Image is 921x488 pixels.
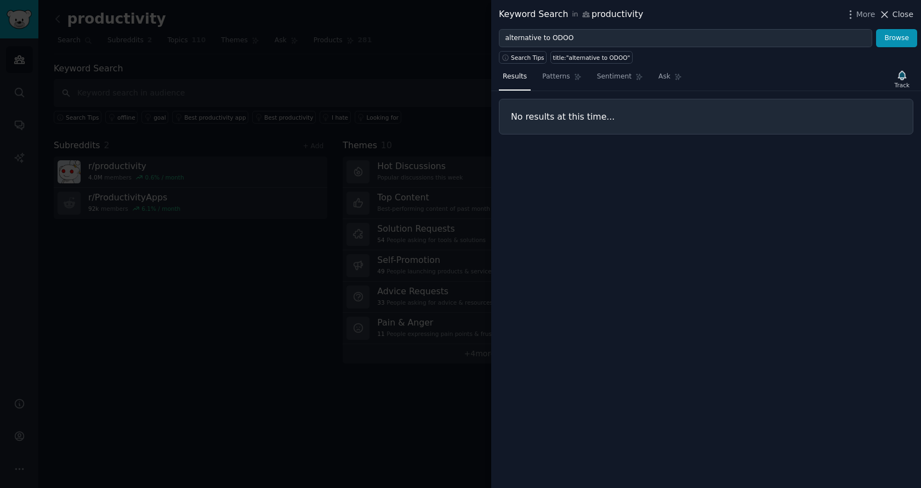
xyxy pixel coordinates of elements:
[499,51,547,64] button: Search Tips
[879,9,913,20] button: Close
[553,54,630,61] div: title:"alternative to ODOO"
[895,81,909,89] div: Track
[658,72,670,82] span: Ask
[856,9,875,20] span: More
[511,54,544,61] span: Search Tips
[593,68,647,91] a: Sentiment
[891,68,913,91] button: Track
[538,68,585,91] a: Patterns
[499,8,643,21] div: Keyword Search productivity
[876,29,917,48] button: Browse
[499,68,531,91] a: Results
[572,10,578,20] span: in
[542,72,570,82] span: Patterns
[597,72,632,82] span: Sentiment
[499,29,872,48] input: Try a keyword related to your business
[511,111,901,122] h3: No results at this time...
[550,51,633,64] a: title:"alternative to ODOO"
[503,72,527,82] span: Results
[655,68,686,91] a: Ask
[845,9,875,20] button: More
[892,9,913,20] span: Close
